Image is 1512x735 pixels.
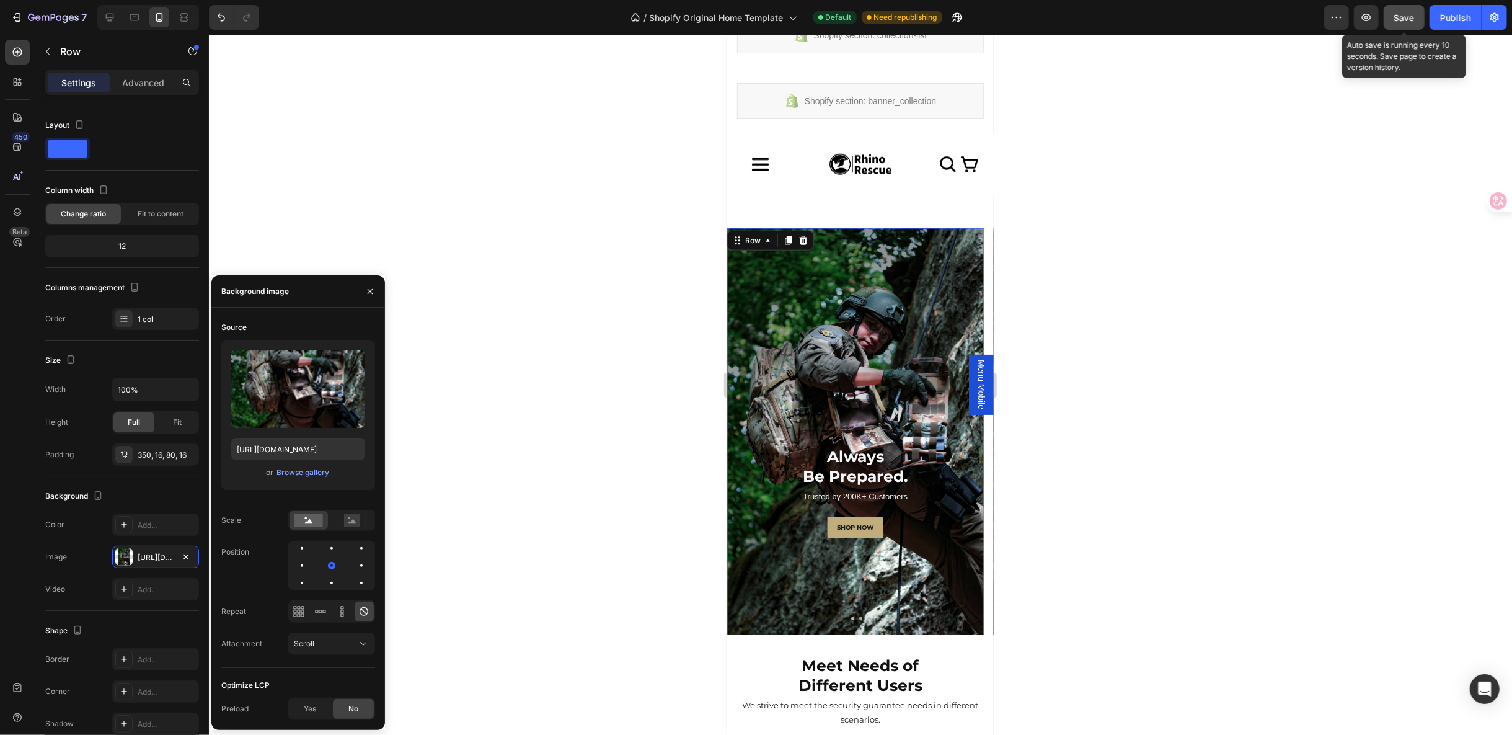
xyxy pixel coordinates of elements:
[138,520,196,531] div: Add...
[11,455,245,469] p: Trusted by 200K+ Customers
[132,582,135,586] button: Dot
[122,76,164,89] p: Advanced
[45,654,69,665] div: Border
[294,639,314,648] span: Scroll
[45,686,70,697] div: Corner
[45,623,85,639] div: Shape
[45,117,87,134] div: Layout
[48,238,197,255] div: 12
[12,132,30,142] div: 450
[113,378,198,401] input: Auto
[9,227,30,237] div: Beta
[266,465,273,480] span: or
[1394,12,1415,23] span: Save
[60,44,166,59] p: Row
[100,483,156,504] button: <p>SHOP NOW</p>
[45,519,64,530] div: Color
[45,417,68,428] div: Height
[221,680,270,691] div: Optimize LCP
[231,438,365,460] input: https://example.com/image.jpg
[138,584,196,595] div: Add...
[45,182,111,199] div: Column width
[140,582,143,586] button: Dot
[45,384,66,395] div: Width
[1440,11,1471,24] div: Publish
[1430,5,1482,30] button: Publish
[221,606,246,617] div: Repeat
[61,208,107,220] span: Change ratio
[61,76,96,89] p: Settings
[45,718,74,729] div: Shadow
[5,5,92,30] button: 7
[1470,674,1500,704] div: Open Intercom Messenger
[138,687,196,698] div: Add...
[128,417,140,428] span: Full
[124,582,127,586] button: Dot
[221,703,249,715] div: Preload
[45,280,142,296] div: Columns management
[10,411,246,453] h2: Always Be Prepared.
[1384,5,1425,30] button: Save
[874,12,937,23] span: Need republishing
[138,314,196,325] div: 1 col
[1,664,265,693] p: We strive to meet the security guarantee needs in different scenarios.
[209,5,259,30] div: Undo/Redo
[138,450,196,461] div: 350, 16, 80, 16
[45,551,67,563] div: Image
[221,286,289,297] div: Background image
[45,352,78,369] div: Size
[77,59,209,74] span: Shopify section: banner_collection
[304,703,316,715] span: Yes
[45,488,105,505] div: Background
[102,119,164,140] img: image_demo.jpg
[276,466,330,479] button: Browse gallery
[727,35,994,735] iframe: Design area
[81,10,87,25] p: 7
[15,200,36,212] div: Row
[231,350,365,428] img: preview-image
[221,638,262,649] div: Attachment
[221,322,247,333] div: Source
[138,552,174,563] div: [URL][DOMAIN_NAME]
[45,584,65,595] div: Video
[110,488,147,499] p: SHOP NOW
[826,12,852,23] span: Default
[276,467,329,478] div: Browse gallery
[348,703,358,715] span: No
[45,313,66,324] div: Order
[138,208,183,220] span: Fit to content
[221,515,241,526] div: Scale
[644,11,647,24] span: /
[138,654,196,666] div: Add...
[221,546,249,558] div: Position
[45,449,74,460] div: Padding
[288,633,375,655] button: Scroll
[650,11,784,24] span: Shopify Original Home Template
[173,417,182,428] span: Fit
[138,719,196,730] div: Add...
